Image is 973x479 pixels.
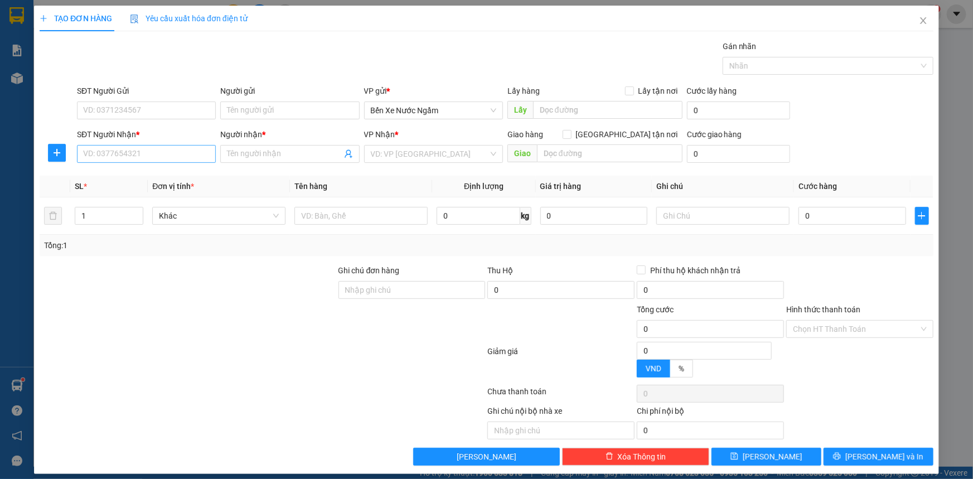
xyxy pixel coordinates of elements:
[637,305,674,314] span: Tổng cước
[338,266,400,275] label: Ghi chú đơn hàng
[159,207,279,224] span: Khác
[75,182,84,191] span: SL
[130,14,248,23] span: Yêu cầu xuất hóa đơn điện tử
[457,451,516,463] span: [PERSON_NAME]
[646,264,745,277] span: Phí thu hộ khách nhận trả
[533,101,682,119] input: Dọc đường
[646,364,661,373] span: VND
[743,451,802,463] span: [PERSON_NAME]
[487,385,636,405] div: Chưa thanh toán
[687,130,742,139] label: Cước giao hàng
[711,448,821,466] button: save[PERSON_NAME]
[487,345,636,383] div: Giảm giá
[520,207,531,225] span: kg
[6,67,124,83] li: [PERSON_NAME]
[562,448,709,466] button: deleteXóa Thông tin
[919,16,928,25] span: close
[656,207,790,225] input: Ghi Chú
[364,85,503,97] div: VP gửi
[507,86,540,95] span: Lấy hàng
[220,85,359,97] div: Người gửi
[637,405,784,422] div: Chi phí nội bộ
[507,144,537,162] span: Giao
[40,14,47,22] span: plus
[77,85,216,97] div: SĐT Người Gửi
[294,182,327,191] span: Tên hàng
[679,364,684,373] span: %
[572,128,682,141] span: [GEOGRAPHIC_DATA] tận nơi
[916,211,928,220] span: plus
[44,239,376,251] div: Tổng: 1
[652,176,794,197] th: Ghi chú
[6,83,124,98] li: In ngày: 18:01 12/10
[606,452,613,461] span: delete
[846,451,924,463] span: [PERSON_NAME] và In
[687,145,790,163] input: Cước giao hàng
[730,452,738,461] span: save
[723,42,757,51] label: Gán nhãn
[487,405,635,422] div: Ghi chú nội bộ nhà xe
[507,130,543,139] span: Giao hàng
[49,144,66,162] button: plus
[687,86,737,95] label: Cước lấy hàng
[487,266,513,275] span: Thu Hộ
[687,101,790,119] input: Cước lấy hàng
[77,128,216,141] div: SĐT Người Nhận
[464,182,504,191] span: Định lượng
[824,448,933,466] button: printer[PERSON_NAME] và In
[338,281,486,299] input: Ghi chú đơn hàng
[344,149,353,158] span: user-add
[44,207,62,225] button: delete
[294,207,428,225] input: VD: Bàn, Ghế
[371,102,496,119] span: Bến Xe Nước Ngầm
[834,452,841,461] span: printer
[487,422,635,439] input: Nhập ghi chú
[130,14,139,23] img: icon
[413,448,560,466] button: [PERSON_NAME]
[540,182,582,191] span: Giá trị hàng
[364,130,395,139] span: VP Nhận
[908,6,939,37] button: Close
[915,207,929,225] button: plus
[40,14,112,23] span: TẠO ĐƠN HÀNG
[618,451,666,463] span: Xóa Thông tin
[798,182,837,191] span: Cước hàng
[786,305,860,314] label: Hình thức thanh toán
[634,85,682,97] span: Lấy tận nơi
[152,182,194,191] span: Đơn vị tính
[49,148,66,157] span: plus
[220,128,359,141] div: Người nhận
[507,101,533,119] span: Lấy
[540,207,648,225] input: 0
[537,144,682,162] input: Dọc đường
